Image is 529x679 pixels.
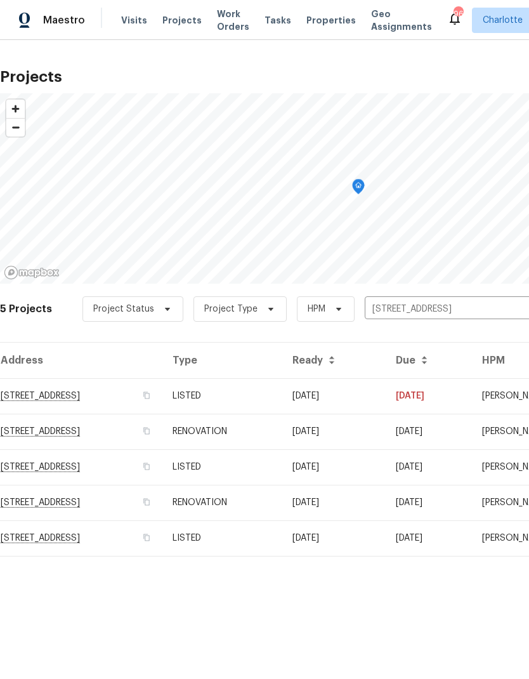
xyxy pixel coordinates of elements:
[282,485,386,520] td: Acq COE 2025-03-31T00:00:00.000Z
[386,378,472,414] td: [DATE]
[141,425,152,437] button: Copy Address
[352,179,365,199] div: Map marker
[162,343,282,378] th: Type
[121,14,147,27] span: Visits
[6,119,25,136] span: Zoom out
[306,14,356,27] span: Properties
[386,414,472,449] td: [DATE]
[162,414,282,449] td: RENOVATION
[386,343,472,378] th: Due
[43,14,85,27] span: Maestro
[6,100,25,118] button: Zoom in
[6,118,25,136] button: Zoom out
[93,303,154,315] span: Project Status
[483,14,523,27] span: Charlotte
[371,8,432,33] span: Geo Assignments
[141,461,152,472] button: Copy Address
[282,343,386,378] th: Ready
[282,378,386,414] td: [DATE]
[217,8,249,33] span: Work Orders
[162,485,282,520] td: RENOVATION
[204,303,258,315] span: Project Type
[162,449,282,485] td: LISTED
[386,449,472,485] td: [DATE]
[141,496,152,508] button: Copy Address
[386,520,472,556] td: [DATE]
[4,265,60,280] a: Mapbox homepage
[282,414,386,449] td: Acq COE 2025-03-31T00:00:00.000Z
[365,300,510,319] input: Search projects
[308,303,325,315] span: HPM
[162,520,282,556] td: LISTED
[386,485,472,520] td: [DATE]
[454,8,462,20] div: 96
[162,14,202,27] span: Projects
[141,390,152,401] button: Copy Address
[162,378,282,414] td: LISTED
[264,16,291,25] span: Tasks
[141,532,152,543] button: Copy Address
[282,449,386,485] td: [DATE]
[282,520,386,556] td: [DATE]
